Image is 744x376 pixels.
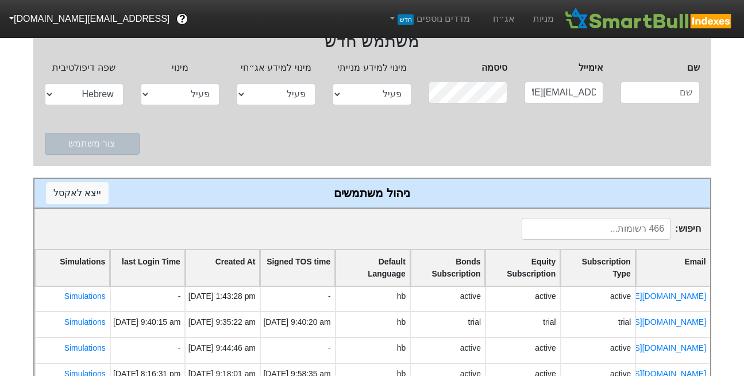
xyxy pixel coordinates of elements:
div: Toggle SortBy [186,250,260,286]
div: Toggle SortBy [561,250,635,286]
input: אימייל [525,82,603,103]
div: active [610,342,631,354]
div: hb [396,290,405,302]
h2: משתמש חדש [45,32,700,52]
a: [PERSON_NAME][EMAIL_ADDRESS][PERSON_NAME][DOMAIN_NAME] [439,291,706,301]
div: [DATE] 9:35:22 am [188,316,255,328]
label: מינוי למידע אג״חי [241,61,311,75]
div: - [259,285,334,311]
div: Toggle SortBy [35,250,109,286]
a: [PERSON_NAME][EMAIL_ADDRESS][DOMAIN_NAME] [504,317,706,327]
div: hb [396,316,405,328]
label: שם [687,61,700,75]
div: active [535,290,556,302]
label: שפה דיפולטיבית [52,61,115,75]
a: Simulations [64,343,105,352]
div: trial [468,316,480,328]
label: אימייל [579,61,603,75]
div: active [460,342,480,354]
div: - [109,337,184,363]
span: חיפוש : [522,218,700,240]
div: [DATE] 9:40:20 am [263,316,330,328]
label: מינוי למידע מנייתי [337,61,407,75]
img: SmartBull [563,7,735,30]
span: ? [179,11,186,27]
div: trial [618,316,630,328]
div: hb [396,342,405,354]
label: סיסמה [481,61,507,75]
label: מינוי [172,61,188,75]
input: 466 רשומות... [522,218,670,240]
div: - [259,337,334,363]
div: trial [543,316,556,328]
div: Toggle SortBy [110,250,184,286]
div: active [460,290,480,302]
div: Toggle SortBy [636,250,710,286]
a: מדדים נוספיםחדש [383,7,475,30]
a: Simulations [64,291,105,301]
div: - [109,285,184,311]
div: Toggle SortBy [411,250,485,286]
div: [DATE] 1:43:28 pm [188,290,255,302]
button: ייצא לאקסל [46,182,109,204]
input: שם [620,82,699,103]
a: Simulations [64,317,105,327]
div: ניהול משתמשים [46,185,699,202]
a: [EMAIL_ADDRESS][DOMAIN_NAME] [570,343,706,352]
div: active [535,342,556,354]
button: צור משתמש [45,133,140,155]
div: Toggle SortBy [336,250,410,286]
div: [DATE] 9:40:15 am [113,316,180,328]
div: [DATE] 9:44:46 am [188,342,255,354]
div: active [610,290,631,302]
div: Toggle SortBy [485,250,560,286]
span: חדש [398,14,413,25]
div: Toggle SortBy [260,250,334,286]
